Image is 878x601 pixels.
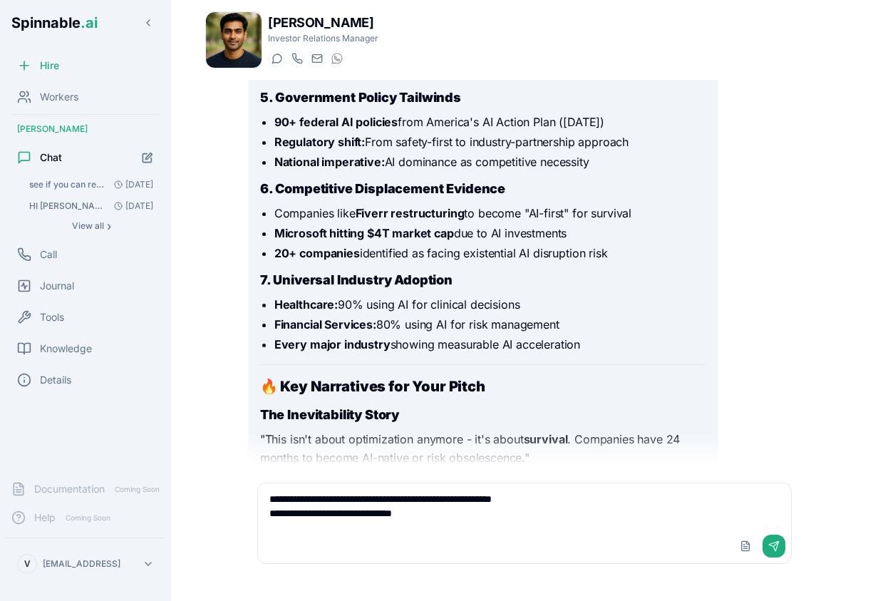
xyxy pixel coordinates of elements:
span: V [24,558,31,570]
img: Kai Dvorak [206,12,262,68]
li: 80% using AI for risk management [274,316,706,333]
strong: 🔥 Key Narratives for Your Pitch [260,378,485,395]
strong: 90+ federal AI policies [274,115,398,129]
button: Start a chat with Kai Dvorak [268,50,285,67]
strong: 5. Government Policy Tailwinds [260,90,461,105]
strong: 6. Competitive Displacement Evidence [260,181,505,196]
span: Tools [40,310,64,324]
li: 90% using AI for clinical decisions [274,296,706,313]
li: showing measurable AI acceleration [274,336,706,353]
strong: Microsoft hitting $4T market cap [274,226,454,240]
li: Companies like to become "AI-first" for survival [274,205,706,222]
button: WhatsApp [328,50,345,67]
span: › [107,220,111,232]
li: identified as facing existential AI disruption risk [274,245,706,262]
span: Journal [40,279,74,293]
span: Details [40,373,71,387]
strong: 7. Universal Industry Adoption [260,272,453,287]
div: [PERSON_NAME] [6,118,165,140]
strong: National imperative: [274,155,385,169]
h1: [PERSON_NAME] [268,13,378,33]
button: Start a call with Kai Dvorak [288,50,305,67]
button: Start new chat [135,145,160,170]
span: Chat [40,150,62,165]
strong: The Inevitability Story [260,407,399,422]
strong: Regulatory shift: [274,135,365,149]
span: Coming Soon [110,483,164,496]
span: Knowledge [40,341,92,356]
span: see if you can read a document called "spinnable investor pitch": That's a much more inspiring an... [29,179,108,190]
button: Open conversation: see if you can read a document called "spinnable investor pitch" [23,175,160,195]
span: Call [40,247,57,262]
p: Investor Relations Manager [268,33,378,44]
span: Workers [40,90,78,104]
strong: survival [524,432,568,446]
li: From safety-first to industry-partnership approach [274,133,706,150]
button: Show all conversations [23,217,160,235]
strong: Healthcare: [274,297,338,312]
span: [DATE] [108,179,153,190]
strong: Financial Services: [274,317,376,332]
strong: 20+ companies [274,246,360,260]
span: .ai [81,14,98,31]
strong: Fiverr restructuring [356,206,465,220]
li: AI dominance as competitive necessity [274,153,706,170]
span: Hire [40,58,59,73]
li: due to AI investments [274,225,706,242]
button: Send email to kai.dvorak@getspinnable.ai [308,50,325,67]
button: V[EMAIL_ADDRESS] [11,550,160,578]
li: from America's AI Action Plan ([DATE]) [274,113,706,130]
span: HI Kai, I am working on an investor pitch. Take a look at the document I uploaded with a possible... [29,200,108,212]
span: View all [72,220,104,232]
img: WhatsApp [331,53,343,64]
p: [EMAIL_ADDRESS] [43,558,120,570]
strong: Every major industry [274,337,391,351]
span: Coming Soon [61,511,115,525]
button: Open conversation: HI Kai, I am working on an investor pitch. Take a look at the document I uploa... [23,196,160,216]
span: [DATE] [108,200,153,212]
span: Documentation [34,482,105,496]
span: Spinnable [11,14,98,31]
span: Help [34,510,56,525]
p: "This isn't about optimization anymore - it's about . Companies have 24 months to become AI-nativ... [260,431,706,467]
